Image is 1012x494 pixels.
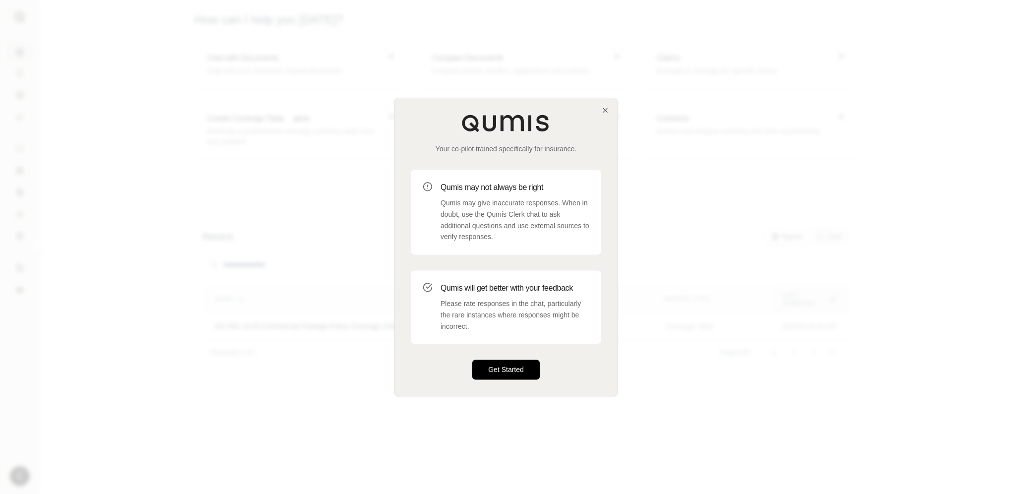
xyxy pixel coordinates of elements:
p: Qumis may give inaccurate responses. When in doubt, use the Qumis Clerk chat to ask additional qu... [441,197,589,243]
p: Your co-pilot trained specifically for insurance. [411,144,601,154]
img: Qumis Logo [461,114,551,132]
h3: Qumis will get better with your feedback [441,282,589,294]
button: Get Started [472,360,540,380]
p: Please rate responses in the chat, particularly the rare instances where responses might be incor... [441,298,589,332]
h3: Qumis may not always be right [441,182,589,193]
